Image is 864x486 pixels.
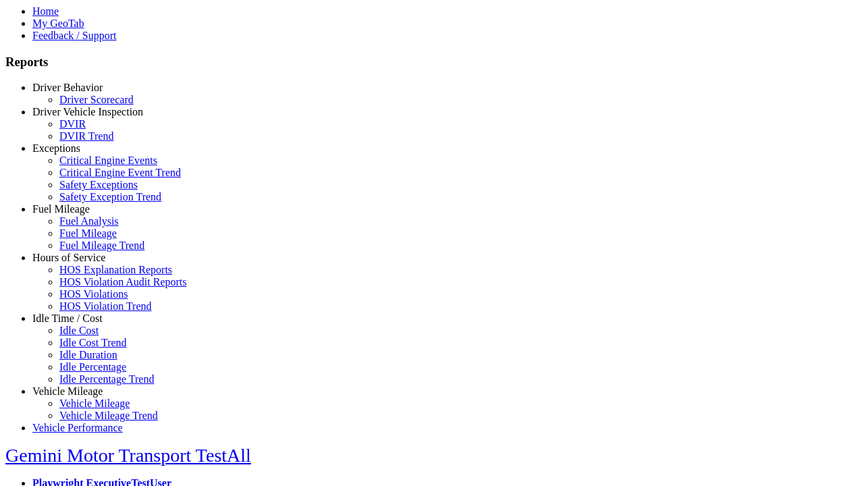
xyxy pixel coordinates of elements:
a: Vehicle Mileage [32,385,103,397]
a: HOS Violation Trend [59,300,152,312]
a: HOS Explanation Reports [59,264,172,275]
a: Fuel Analysis [59,215,119,227]
a: Critical Engine Events [59,155,157,166]
a: DVIR Trend [59,130,113,142]
a: Idle Time / Cost [32,313,103,324]
a: Gemini Motor Transport TestAll [5,445,251,466]
a: HOS Violations [59,288,128,300]
a: Hours of Service [32,252,105,263]
a: DVIR [59,118,86,130]
a: Driver Scorecard [59,94,134,105]
a: Idle Duration [59,349,117,360]
a: Home [32,5,59,17]
a: Vehicle Mileage Trend [59,410,158,421]
a: My GeoTab [32,18,84,29]
a: Exceptions [32,142,80,154]
a: Idle Percentage Trend [59,373,154,385]
a: Safety Exceptions [59,179,138,190]
a: Fuel Mileage [32,203,90,215]
a: Driver Behavior [32,82,103,93]
a: Idle Cost [59,325,99,336]
a: Idle Percentage [59,361,126,373]
a: HOS Violation Audit Reports [59,276,187,288]
a: Critical Engine Event Trend [59,167,181,178]
h3: Reports [5,55,859,70]
a: Vehicle Mileage [59,398,130,409]
a: Driver Vehicle Inspection [32,106,143,117]
a: Fuel Mileage [59,227,117,239]
a: Fuel Mileage Trend [59,240,144,251]
a: Idle Cost Trend [59,337,127,348]
a: Safety Exception Trend [59,191,161,202]
a: Vehicle Performance [32,422,123,433]
a: Feedback / Support [32,30,116,41]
